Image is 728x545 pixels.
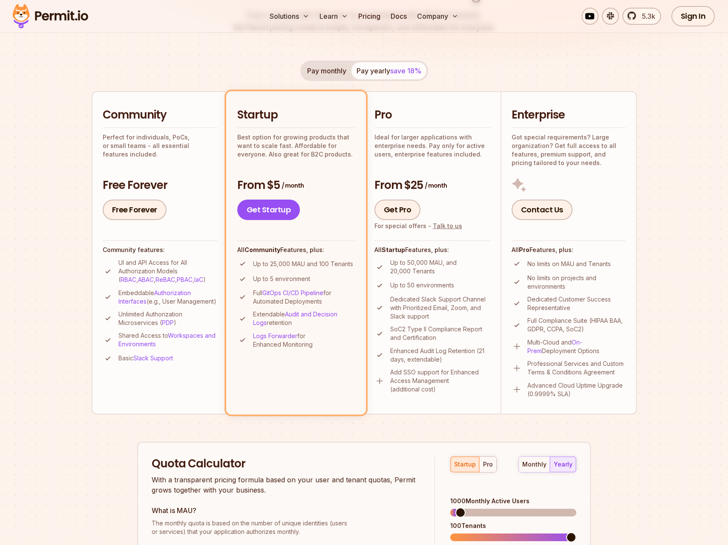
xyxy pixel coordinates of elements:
h2: Pro [374,107,490,123]
p: Add SSO support for Enhanced Access Management (additional cost) [390,368,490,394]
p: Up to 50,000 MAU, and 20,000 Tenants [390,258,490,275]
p: Enhanced Audit Log Retention (21 days, extendable) [390,347,490,364]
p: Multi-Cloud and Deployment Options [527,338,626,355]
a: Contact Us [512,200,573,220]
div: 1000 Monthly Active Users [450,497,576,505]
p: Extendable retention [253,310,355,327]
span: The monthly quota is based on the number of unique identities (users [152,519,419,528]
div: pro [483,460,493,469]
a: Talk to us [433,222,462,229]
p: Perfect for individuals, PoCs, or small teams - all essential features included. [103,133,218,159]
p: Advanced Cloud Uptime Upgrade (0.9999% SLA) [527,381,626,398]
p: Up to 25,000 MAU and 100 Tenants [253,260,353,268]
div: monthly [522,460,547,469]
p: Embeddable (e.g., User Management) [118,289,218,306]
p: No limits on MAU and Tenants [527,260,611,268]
p: With a transparent pricing formula based on your user and tenant quotas, Permit grows together wi... [152,475,419,495]
a: Docs [387,8,410,25]
h4: All Features, plus: [237,246,355,254]
p: Best option for growing products that want to scale fast. Affordable for everyone. Also great for... [237,133,355,159]
p: for Enhanced Monitoring [253,332,355,349]
p: Shared Access to [118,331,218,348]
a: Get Pro [374,200,421,220]
a: 5.3k [622,8,661,25]
a: Slack Support [133,354,173,362]
a: PDP [162,319,174,326]
h3: From $5 [237,178,355,193]
a: Sign In [671,6,715,26]
h2: Quota Calculator [152,456,419,472]
span: / month [282,181,304,190]
h4: All Features, plus: [512,246,626,254]
p: Full for Automated Deployments [253,289,355,306]
a: Audit and Decision Logs [253,310,337,326]
button: Pay monthly [302,62,351,79]
h3: Free Forever [103,178,218,193]
h4: All Features, plus: [374,246,490,254]
h3: What is MAU? [152,505,419,516]
div: For special offers - [374,222,462,230]
p: Basic [118,354,173,362]
strong: Pro [519,246,529,253]
h2: Startup [237,107,355,123]
h2: Enterprise [512,107,626,123]
a: On-Prem [527,339,582,354]
img: Permit logo [9,2,92,31]
a: Logs Forwarder [253,332,297,339]
p: Professional Services and Custom Terms & Conditions Agreement [527,359,626,377]
p: Full Compliance Suite (HIPAA BAA, GDPR, CCPA, SoC2) [527,316,626,333]
p: SoC2 Type II Compliance Report and Certification [390,325,490,342]
a: Authorization Interfaces [118,289,191,305]
h2: Community [103,107,218,123]
p: Dedicated Slack Support Channel with Prioritized Email, Zoom, and Slack support [390,295,490,321]
button: Learn [316,8,351,25]
h3: From $25 [374,178,490,193]
div: 100 Tenants [450,522,576,530]
a: Free Forever [103,200,167,220]
p: UI and API Access for All Authorization Models ( , , , , ) [118,258,218,284]
p: Unlimited Authorization Microservices ( ) [118,310,218,327]
a: RBAC [121,276,136,283]
a: Pricing [355,8,384,25]
a: Get Startup [237,200,300,220]
a: ABAC [138,276,154,283]
strong: Community [245,246,280,253]
button: Company [414,8,462,25]
p: No limits on projects and environments [527,274,626,291]
a: GitOps CI/CD Pipeline [262,289,323,296]
span: 5.3k [637,11,655,21]
p: Dedicated Customer Success Representative [527,295,626,312]
a: IaC [194,276,203,283]
button: Solutions [266,8,313,25]
p: Ideal for larger applications with enterprise needs. Pay only for active users, enterprise featur... [374,133,490,159]
p: Up to 5 environment [253,275,310,283]
p: or services) that your application authorizes monthly. [152,519,419,536]
p: Up to 50 environments [390,281,454,290]
a: PBAC [177,276,193,283]
h4: Community features: [103,246,218,254]
strong: Startup [382,246,405,253]
a: ReBAC [155,276,175,283]
p: Got special requirements? Large organization? Get full access to all features, premium support, a... [512,133,626,167]
span: / month [425,181,447,190]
